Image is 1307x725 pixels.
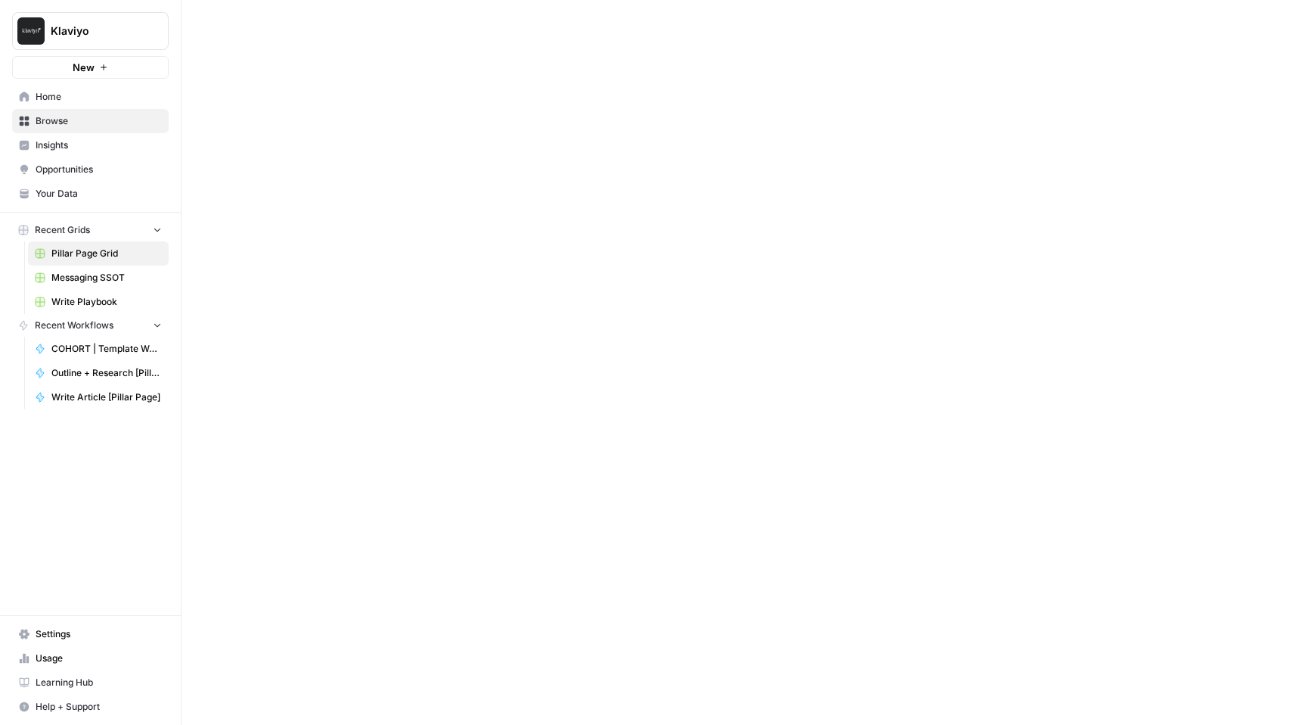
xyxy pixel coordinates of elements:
a: Browse [12,109,169,133]
span: Pillar Page Grid [51,247,162,260]
span: Recent Workflows [35,319,113,332]
a: Learning Hub [12,671,169,695]
span: Usage [36,652,162,665]
span: Recent Grids [35,223,90,237]
span: Browse [36,114,162,128]
a: COHORT | Template Workflow [28,337,169,361]
img: Klaviyo Logo [17,17,45,45]
a: Usage [12,646,169,671]
span: Insights [36,138,162,152]
button: Workspace: Klaviyo [12,12,169,50]
span: Your Data [36,187,162,201]
button: New [12,56,169,79]
button: Recent Workflows [12,314,169,337]
span: New [73,60,95,75]
span: Home [36,90,162,104]
a: Pillar Page Grid [28,241,169,266]
a: Home [12,85,169,109]
button: Recent Grids [12,219,169,241]
span: Write Playbook [51,295,162,309]
span: Settings [36,627,162,641]
span: Opportunities [36,163,162,176]
span: Klaviyo [51,23,142,39]
a: Write Article [Pillar Page] [28,385,169,409]
span: Help + Support [36,700,162,714]
a: Messaging SSOT [28,266,169,290]
a: Outline + Research [Pillar Page] [28,361,169,385]
span: Messaging SSOT [51,271,162,285]
span: COHORT | Template Workflow [51,342,162,356]
a: Settings [12,622,169,646]
span: Learning Hub [36,676,162,689]
span: Outline + Research [Pillar Page] [51,366,162,380]
span: Write Article [Pillar Page] [51,391,162,404]
a: Your Data [12,182,169,206]
a: Opportunities [12,157,169,182]
a: Insights [12,133,169,157]
a: Write Playbook [28,290,169,314]
button: Help + Support [12,695,169,719]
